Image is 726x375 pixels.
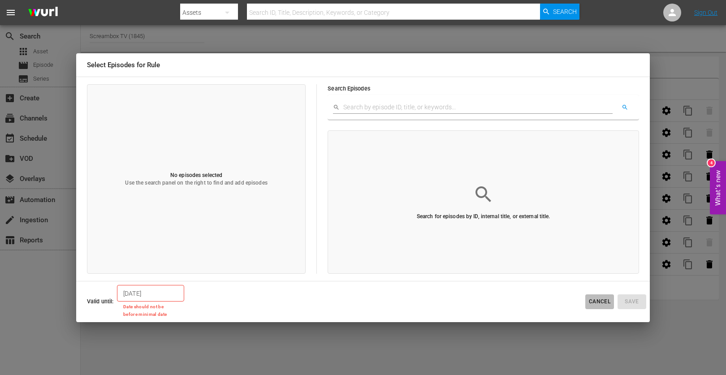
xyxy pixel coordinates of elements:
[22,2,65,23] img: ans4CAIJ8jUAAAAAAAAAAAAAAAAAAAAAAAAgQb4GAAAAAAAAAAAAAAAAAAAAAAAAJMjXAAAAAAAAAAAAAAAAAAAAAAAAgAT5G...
[170,171,222,179] p: No episodes selected
[87,60,639,69] h5: Select Episodes for Rule
[589,297,610,306] span: Cancel
[417,212,550,220] p: Search for episodes by ID, internal title, or external title.
[5,7,16,18] span: menu
[328,84,639,93] h6: Search Episodes
[708,159,715,166] div: 4
[585,294,614,309] button: Cancel
[343,101,613,114] input: Search by episode ID, title, or keywords...
[710,161,726,214] button: Open Feedback Widget
[87,297,113,306] h6: Valid until:
[553,4,577,20] span: Search
[123,303,178,318] p: Date should not be before minimal date
[125,179,267,187] p: Use the search panel on the right to find and add episodes
[694,9,717,16] a: Sign Out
